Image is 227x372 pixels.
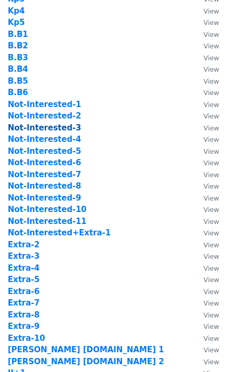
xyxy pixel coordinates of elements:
[193,287,219,296] a: View
[204,171,219,179] small: View
[204,182,219,190] small: View
[204,112,219,120] small: View
[8,111,81,121] a: Not-Interested-2
[193,158,219,167] a: View
[8,334,45,343] a: Extra-10
[204,229,219,237] small: View
[204,218,219,225] small: View
[8,6,25,16] a: Kp4
[204,89,219,97] small: View
[204,31,219,38] small: View
[204,7,219,15] small: View
[193,181,219,191] a: View
[8,64,28,74] a: B.B4
[8,287,39,296] a: Extra-6
[8,263,39,273] a: Extra-4
[8,181,81,191] a: Not-Interested-8
[204,19,219,26] small: View
[204,65,219,73] small: View
[175,322,227,372] iframe: Chat Widget
[8,240,39,249] a: Extra-2
[204,101,219,109] small: View
[8,41,28,50] a: B.B2
[8,310,39,320] a: Extra-8
[8,251,39,261] a: Extra-3
[8,275,39,284] a: Extra-5
[8,147,81,156] a: Not-Interested-5
[8,357,164,366] a: [PERSON_NAME] [DOMAIN_NAME] 2
[193,251,219,261] a: View
[204,206,219,214] small: View
[204,311,219,319] small: View
[193,217,219,226] a: View
[193,88,219,97] a: View
[204,276,219,284] small: View
[193,111,219,121] a: View
[8,205,87,214] a: Not-Interested-10
[193,53,219,62] a: View
[193,147,219,156] a: View
[193,18,219,27] a: View
[204,264,219,272] small: View
[8,18,25,27] a: Kp5
[193,123,219,132] a: View
[8,53,28,62] a: B.B3
[204,77,219,85] small: View
[193,228,219,237] a: View
[8,345,164,354] strong: [PERSON_NAME] [DOMAIN_NAME] 1
[193,205,219,214] a: View
[193,275,219,284] a: View
[204,299,219,307] small: View
[204,159,219,167] small: View
[193,135,219,144] a: View
[193,310,219,320] a: View
[8,88,28,97] a: B.B6
[193,6,219,16] a: View
[193,30,219,39] a: View
[193,100,219,109] a: View
[193,170,219,179] a: View
[204,194,219,202] small: View
[8,123,81,132] a: Not-Interested-3
[193,240,219,249] a: View
[204,54,219,62] small: View
[8,135,81,144] a: Not-Interested-4
[193,193,219,203] a: View
[8,76,28,86] a: B.B5
[8,298,39,308] a: Extra-7
[8,100,81,109] a: Not-Interested-1
[8,193,81,203] a: Not-Interested-9
[8,217,87,226] a: Not-Interested-11
[8,158,81,167] a: Not-Interested-6
[204,136,219,143] small: View
[8,30,28,39] a: B.B1
[8,170,81,179] strong: Not-Interested-7
[8,228,111,237] a: Not-Interested+Extra-1
[193,41,219,50] a: View
[204,148,219,155] small: View
[8,322,39,331] a: Extra-9
[193,76,219,86] a: View
[204,288,219,296] small: View
[193,263,219,273] a: View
